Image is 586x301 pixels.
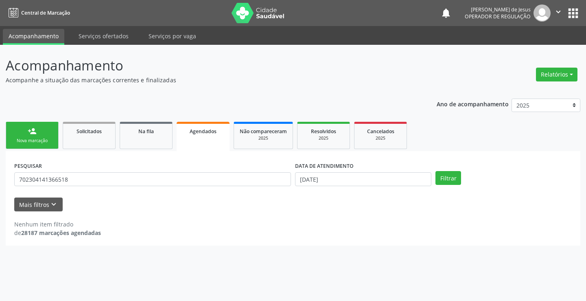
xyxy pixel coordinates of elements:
[303,135,344,141] div: 2025
[14,172,291,186] input: Nome, CNS
[440,7,452,19] button: notifications
[6,6,70,20] a: Central de Marcação
[6,55,408,76] p: Acompanhamento
[554,7,563,16] i: 
[435,171,461,185] button: Filtrar
[240,135,287,141] div: 2025
[295,160,354,172] label: DATA DE ATENDIMENTO
[360,135,401,141] div: 2025
[21,9,70,16] span: Central de Marcação
[73,29,134,43] a: Serviços ofertados
[49,200,58,209] i: keyboard_arrow_down
[566,6,580,20] button: apps
[14,160,42,172] label: PESQUISAR
[28,127,37,136] div: person_add
[143,29,202,43] a: Serviços por vaga
[14,198,63,212] button: Mais filtroskeyboard_arrow_down
[311,128,336,135] span: Resolvidos
[14,228,101,237] div: de
[367,128,394,135] span: Cancelados
[465,13,531,20] span: Operador de regulação
[534,4,551,22] img: img
[21,229,101,237] strong: 28187 marcações agendadas
[3,29,64,45] a: Acompanhamento
[437,99,509,109] p: Ano de acompanhamento
[240,128,287,135] span: Não compareceram
[465,6,531,13] div: [PERSON_NAME] de Jesus
[536,68,577,81] button: Relatórios
[190,128,216,135] span: Agendados
[14,220,101,228] div: Nenhum item filtrado
[77,128,102,135] span: Solicitados
[12,138,52,144] div: Nova marcação
[551,4,566,22] button: 
[6,76,408,84] p: Acompanhe a situação das marcações correntes e finalizadas
[295,172,431,186] input: Selecione um intervalo
[138,128,154,135] span: Na fila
